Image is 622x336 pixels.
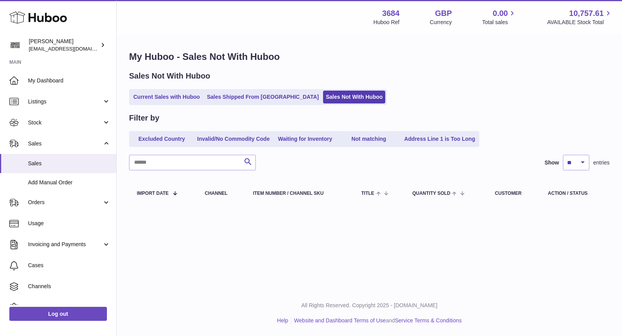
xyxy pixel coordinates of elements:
span: Title [361,191,374,196]
strong: 3684 [382,8,400,19]
span: Listings [28,98,102,105]
a: 0.00 Total sales [482,8,517,26]
a: Address Line 1 is Too Long [402,133,478,145]
span: Sales [28,160,110,167]
span: Stock [28,119,102,126]
div: Huboo Ref [374,19,400,26]
div: Item Number / Channel SKU [253,191,346,196]
div: Action / Status [548,191,602,196]
div: Currency [430,19,452,26]
span: Quantity Sold [412,191,451,196]
span: Sales [28,140,102,147]
span: Add Manual Order [28,179,110,186]
a: 10,757.61 AVAILABLE Stock Total [547,8,613,26]
span: AVAILABLE Stock Total [547,19,613,26]
span: Total sales [482,19,517,26]
span: Import date [137,191,169,196]
a: Website and Dashboard Terms of Use [294,317,386,324]
h2: Sales Not With Huboo [129,71,210,81]
span: [EMAIL_ADDRESS][DOMAIN_NAME] [29,45,114,52]
a: Waiting for Inventory [274,133,336,145]
span: 10,757.61 [569,8,604,19]
span: Usage [28,220,110,227]
div: Customer [495,191,532,196]
h1: My Huboo - Sales Not With Huboo [129,51,610,63]
a: Sales Not With Huboo [323,91,385,103]
a: Help [277,317,288,324]
span: Orders [28,199,102,206]
a: Sales Shipped From [GEOGRAPHIC_DATA] [204,91,321,103]
span: 0.00 [493,8,508,19]
span: My Dashboard [28,77,110,84]
label: Show [545,159,559,166]
img: theinternationalventure@gmail.com [9,39,21,51]
a: Invalid/No Commodity Code [194,133,273,145]
strong: GBP [435,8,452,19]
div: Channel [205,191,238,196]
span: entries [593,159,610,166]
span: Cases [28,262,110,269]
a: Excluded Country [131,133,193,145]
li: and [291,317,461,324]
span: Settings [28,304,110,311]
a: Log out [9,307,107,321]
a: Not matching [338,133,400,145]
p: All Rights Reserved. Copyright 2025 - [DOMAIN_NAME] [123,302,616,309]
h2: Filter by [129,113,159,123]
a: Service Terms & Conditions [395,317,462,324]
a: Current Sales with Huboo [131,91,203,103]
span: Invoicing and Payments [28,241,102,248]
div: [PERSON_NAME] [29,38,99,52]
span: Channels [28,283,110,290]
